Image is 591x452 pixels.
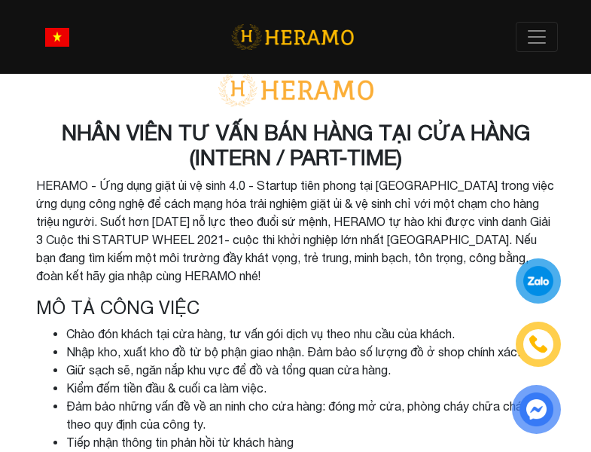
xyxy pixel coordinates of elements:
li: Kiểm đếm tiền đầu & cuối ca làm việc. [66,379,556,397]
li: Giữ sạch sẽ, ngăn nắp khu vực để đồ và tổng quan cửa hàng. [66,361,556,379]
a: phone-icon [518,324,559,365]
li: Đảm bảo những vấn đề về an ninh cho cửa hàng: đóng mở cửa, phòng cháy chữa cháy,... theo quy định... [66,397,556,433]
img: logo [231,22,354,53]
li: Nhập kho, xuất kho đồ từ bộ phận giao nhận. Đảm bảo số lượng đồ ở shop chính xác. [66,343,556,361]
img: phone-icon [529,335,547,353]
h3: NHÂN VIÊN TƯ VẤN BÁN HÀNG TẠI CỬA HÀNG (INTERN / PART-TIME) [36,120,556,170]
h4: Mô tả công việc [36,297,556,319]
img: logo-with-text.png [213,72,379,108]
p: HERAMO - Ứng dụng giặt ủi vệ sinh 4.0 - Startup tiên phong tại [GEOGRAPHIC_DATA] trong việc ứng d... [36,176,556,285]
img: vn-flag.png [45,28,69,47]
li: Tiếp nhận thông tin phản hồi từ khách hàng [66,433,556,451]
li: Chào đón khách tại cửa hàng, tư vấn gói dịch vụ theo nhu cầu của khách. [66,325,556,343]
